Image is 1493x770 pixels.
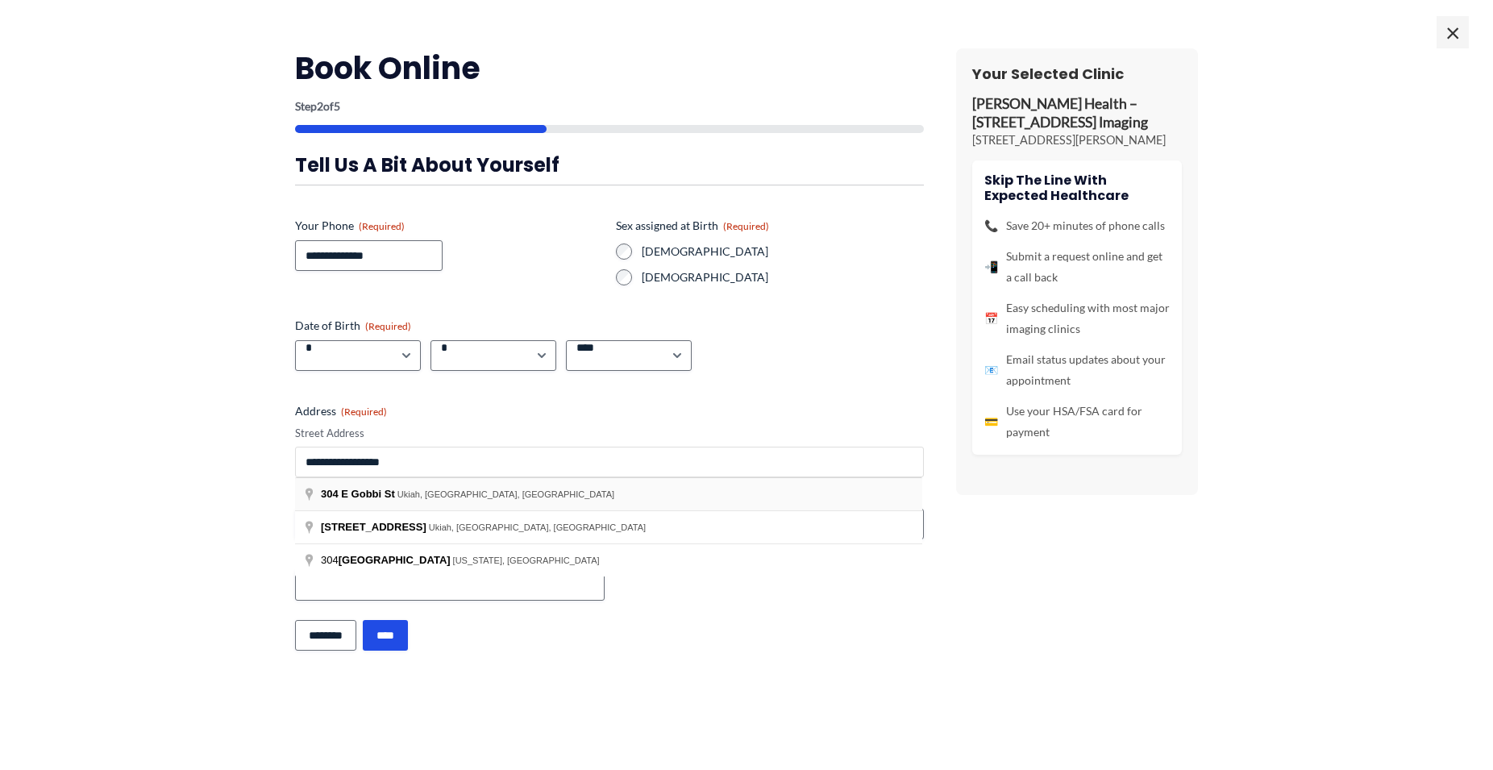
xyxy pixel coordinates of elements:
span: (Required) [365,320,411,332]
legend: Address [295,403,387,419]
li: Email status updates about your appointment [984,349,1170,391]
span: 📅 [984,308,998,329]
span: (Required) [341,406,387,418]
label: [DEMOGRAPHIC_DATA] [642,269,924,285]
li: Use your HSA/FSA card for payment [984,401,1170,443]
span: [GEOGRAPHIC_DATA] [339,554,451,566]
span: Ukiah, [GEOGRAPHIC_DATA], [GEOGRAPHIC_DATA] [429,522,646,532]
span: 5 [334,99,340,113]
span: × [1437,16,1469,48]
span: 💳 [984,411,998,432]
legend: Date of Birth [295,318,411,334]
span: 304 [321,488,339,500]
span: 304 [321,554,453,566]
p: [STREET_ADDRESS][PERSON_NAME] [972,132,1182,148]
span: 📲 [984,256,998,277]
p: [PERSON_NAME] Health – [STREET_ADDRESS] Imaging [972,95,1182,132]
span: Ukiah, [GEOGRAPHIC_DATA], [GEOGRAPHIC_DATA] [397,489,614,499]
h3: Tell us a bit about yourself [295,152,924,177]
h3: Your Selected Clinic [972,65,1182,83]
h4: Skip the line with Expected Healthcare [984,173,1170,203]
li: Submit a request online and get a call back [984,246,1170,288]
li: Save 20+ minutes of phone calls [984,215,1170,236]
p: Step of [295,101,924,112]
label: Your Phone [295,218,603,234]
li: Easy scheduling with most major imaging clinics [984,298,1170,339]
span: (Required) [723,220,769,232]
label: Street Address [295,426,924,441]
span: 📧 [984,360,998,381]
h2: Book Online [295,48,924,88]
legend: Sex assigned at Birth [616,218,769,234]
span: [STREET_ADDRESS] [321,521,426,533]
span: (Required) [359,220,405,232]
span: [US_STATE], [GEOGRAPHIC_DATA] [453,556,600,565]
span: E Gobbi St [341,488,394,500]
span: 2 [317,99,323,113]
span: 📞 [984,215,998,236]
label: [DEMOGRAPHIC_DATA] [642,243,924,260]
